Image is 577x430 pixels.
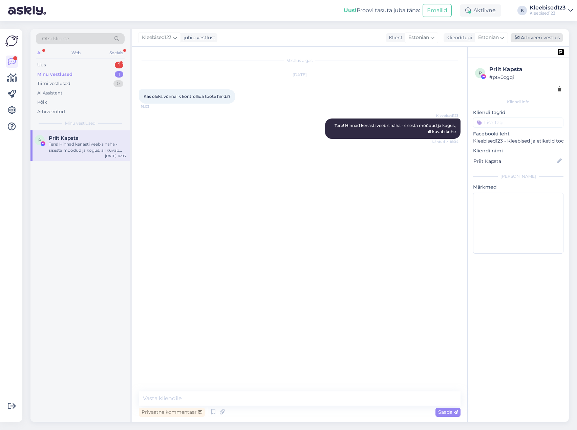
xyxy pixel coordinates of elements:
[139,408,205,417] div: Privaatne kommentaar
[108,48,125,57] div: Socials
[408,34,429,41] span: Estonian
[144,94,231,99] span: Kas oleks võimalik kontrollida toote hinda?
[473,173,563,179] div: [PERSON_NAME]
[423,4,452,17] button: Emailid
[37,80,70,87] div: Tiimi vestlused
[70,48,82,57] div: Web
[473,184,563,191] p: Märkmed
[139,72,461,78] div: [DATE]
[335,123,457,134] span: Tere! Hinnad kenasti veebis näha - sisesta mõõdud ja kogus, all kuvab kohe
[473,109,563,116] p: Kliendi tag'id
[530,5,565,10] div: Kleebised123
[37,62,46,68] div: Uus
[36,48,44,57] div: All
[141,104,166,109] span: 16:03
[478,34,499,41] span: Estonian
[115,62,123,68] div: 1
[139,58,461,64] div: Vestlus algas
[115,71,123,78] div: 1
[433,113,458,118] span: Kleebised123
[473,147,563,154] p: Kliendi nimi
[37,99,47,106] div: Kõik
[344,7,357,14] b: Uus!
[42,35,69,42] span: Otsi kliente
[181,34,215,41] div: juhib vestlust
[489,73,561,81] div: # ptv0cgqi
[5,35,18,47] img: Askly Logo
[49,141,126,153] div: Tere! Hinnad kenasti veebis näha - sisesta mõõdud ja kogus, all kuvab kohe
[37,90,62,96] div: AI Assistent
[473,117,563,128] input: Lisa tag
[530,5,573,16] a: Kleebised123Kleebised123
[344,6,420,15] div: Proovi tasuta juba täna:
[489,65,561,73] div: Priit Kapsta
[37,71,72,78] div: Minu vestlused
[473,137,563,145] p: Kleebised123 - Kleebised ja etiketid toodetele ning kleebised autodele.
[473,130,563,137] p: Facebooki leht
[37,108,65,115] div: Arhiveeritud
[432,139,458,144] span: Nähtud ✓ 16:04
[479,70,482,76] span: p
[142,34,172,41] span: Kleebised123
[386,34,403,41] div: Klient
[444,34,472,41] div: Klienditugi
[460,4,501,17] div: Aktiivne
[49,135,79,141] span: Priit Kapsta
[517,6,527,15] div: K
[530,10,565,16] div: Kleebised123
[113,80,123,87] div: 0
[438,409,458,415] span: Saada
[38,137,41,143] span: P
[473,157,556,165] input: Lisa nimi
[558,49,564,55] img: pd
[511,33,563,42] div: Arhiveeri vestlus
[65,120,95,126] span: Minu vestlused
[473,99,563,105] div: Kliendi info
[105,153,126,158] div: [DATE] 16:03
